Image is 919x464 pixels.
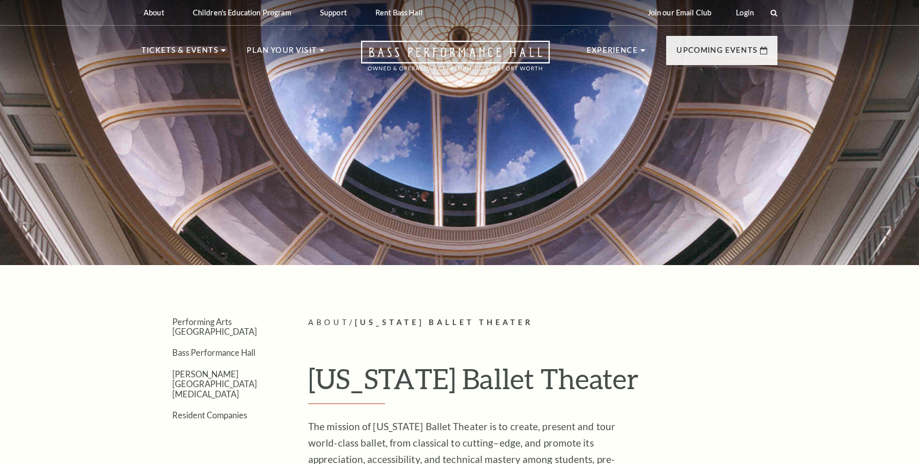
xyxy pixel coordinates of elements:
[172,348,255,357] a: Bass Performance Hall
[193,8,291,17] p: Children's Education Program
[144,8,164,17] p: About
[676,44,757,63] p: Upcoming Events
[247,44,317,63] p: Plan Your Visit
[375,8,423,17] p: Rent Bass Hall
[172,317,257,336] a: Performing Arts [GEOGRAPHIC_DATA]
[308,362,777,404] h1: [US_STATE] Ballet Theater
[320,8,347,17] p: Support
[355,318,533,327] span: [US_STATE] Ballet Theater
[587,44,638,63] p: Experience
[308,318,349,327] span: About
[172,410,247,420] a: Resident Companies
[308,316,777,329] p: /
[142,44,218,63] p: Tickets & Events
[172,369,257,399] a: [PERSON_NAME][GEOGRAPHIC_DATA][MEDICAL_DATA]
